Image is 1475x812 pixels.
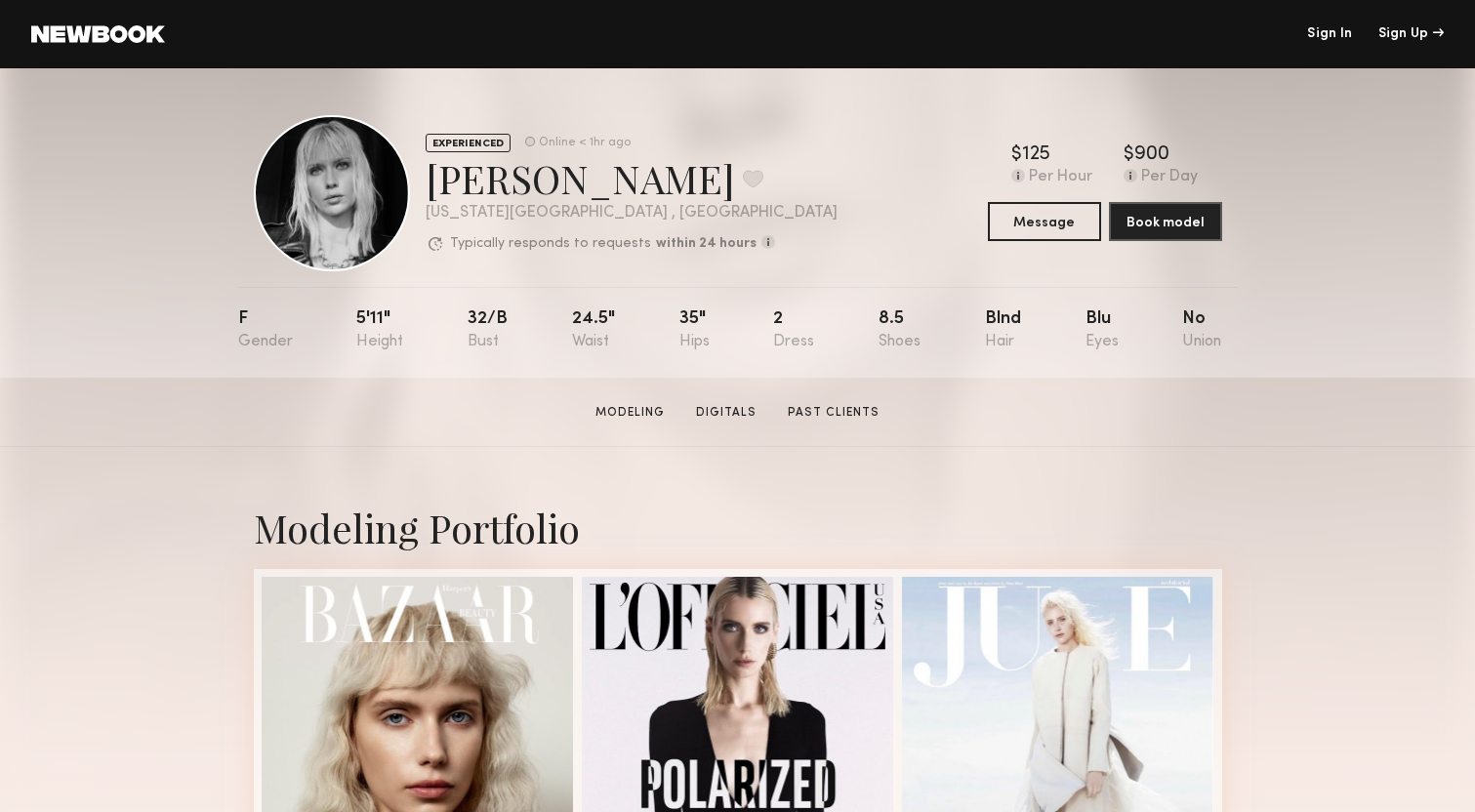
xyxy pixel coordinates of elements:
[450,237,651,251] p: Typically responds to requests
[688,404,764,422] a: Digitals
[1182,310,1221,350] div: No
[426,134,511,152] div: EXPERIENCED
[572,310,615,350] div: 24.5"
[679,310,710,350] div: 35"
[656,237,757,251] b: within 24 hours
[985,310,1021,350] div: Blnd
[539,137,631,149] div: Online < 1hr ago
[879,310,921,350] div: 8.5
[426,152,838,204] div: [PERSON_NAME]
[1109,202,1222,241] button: Book model
[988,202,1101,241] button: Message
[780,404,887,422] a: Past Clients
[1011,145,1022,165] div: $
[1141,169,1198,186] div: Per Day
[588,404,673,422] a: Modeling
[238,310,293,350] div: F
[1029,169,1092,186] div: Per Hour
[468,310,508,350] div: 32/b
[1124,145,1134,165] div: $
[356,310,403,350] div: 5'11"
[1134,145,1169,165] div: 900
[1378,27,1444,41] div: Sign Up
[426,205,838,222] div: [US_STATE][GEOGRAPHIC_DATA] , [GEOGRAPHIC_DATA]
[254,502,1222,553] div: Modeling Portfolio
[1086,310,1119,350] div: Blu
[1022,145,1050,165] div: 125
[773,310,814,350] div: 2
[1307,27,1352,41] a: Sign In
